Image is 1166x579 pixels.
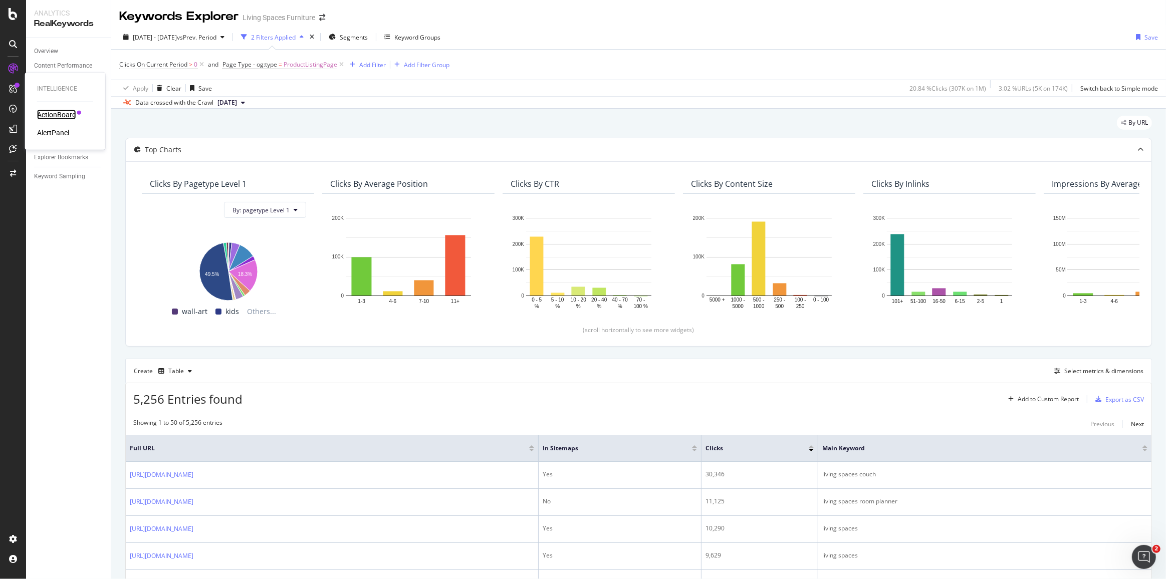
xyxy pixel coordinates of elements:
text: 4-6 [1111,299,1118,305]
span: wall-art [182,306,207,318]
div: Content Performance [34,61,92,71]
div: A chart. [871,213,1028,311]
text: 1000 [753,304,765,310]
div: 9,629 [706,551,814,560]
span: vs Prev. Period [177,33,216,42]
text: 50M [1056,267,1066,273]
span: 5,256 Entries found [133,391,243,407]
div: Overview [34,46,58,57]
div: Save [1144,33,1158,42]
span: Full URL [130,444,514,453]
div: Yes [543,551,697,560]
span: Clicks On Current Period [119,60,187,69]
span: Page Type - og:type [222,60,277,69]
div: Clicks By Average Position [330,179,428,189]
text: % [597,304,601,310]
div: legacy label [1117,116,1152,130]
div: Select metrics & dimensions [1064,367,1143,375]
text: 1 [1000,299,1003,305]
div: 3.02 % URLs ( 5K on 174K ) [999,84,1068,93]
span: In Sitemaps [543,444,677,453]
button: Save [1132,29,1158,45]
div: Next [1131,420,1144,428]
span: Others... [243,306,280,318]
div: 11,125 [706,497,814,506]
div: Switch back to Simple mode [1080,84,1158,93]
a: [URL][DOMAIN_NAME] [130,470,193,480]
text: 49.5% [205,271,219,277]
div: living spaces room planner [822,497,1147,506]
text: 5 - 10 [551,298,564,303]
div: Export as CSV [1105,395,1144,404]
span: Clicks [706,444,794,453]
text: 300K [873,215,885,221]
text: 0 [882,293,885,299]
span: By: pagetype Level 1 [232,206,290,214]
text: 5000 + [710,298,725,303]
text: 150M [1053,215,1066,221]
div: 30,346 [706,470,814,479]
text: 100 % [634,304,648,310]
div: RealKeywords [34,18,103,30]
div: A chart. [150,237,306,302]
button: Clear [153,80,181,96]
text: % [535,304,539,310]
div: Previous [1090,420,1114,428]
button: By: pagetype Level 1 [224,202,306,218]
div: No [543,497,697,506]
text: 10 - 20 [571,298,587,303]
text: 0 - 5 [532,298,542,303]
div: AlertPanel [37,128,69,138]
text: 100K [873,267,885,273]
button: Apply [119,80,148,96]
text: 100K [693,254,705,260]
text: 70 - [636,298,645,303]
div: 2 Filters Applied [251,33,296,42]
span: = [279,60,282,69]
div: A chart. [330,213,487,311]
a: [URL][DOMAIN_NAME] [130,497,193,507]
button: Keyword Groups [380,29,444,45]
div: Create [134,363,196,379]
text: 101+ [892,299,903,305]
text: 16-50 [932,299,946,305]
div: 10,290 [706,524,814,533]
div: and [208,60,218,69]
div: Analytics [34,8,103,18]
text: % [618,304,622,310]
button: Add Filter [346,59,386,71]
div: Intelligence [37,85,93,93]
button: Export as CSV [1091,391,1144,407]
div: Add to Custom Report [1018,396,1079,402]
text: 5000 [733,304,744,310]
button: Add to Custom Report [1004,391,1079,407]
div: Living Spaces Furniture [243,13,315,23]
iframe: Intercom live chat [1132,545,1156,569]
text: 1000 - [731,298,745,303]
div: Yes [543,524,697,533]
button: Switch back to Simple mode [1076,80,1158,96]
span: 2025 Sep. 5th [217,98,237,107]
button: Save [186,80,212,96]
text: 100K [332,254,344,260]
text: 1-3 [358,299,365,305]
div: Save [198,84,212,93]
text: 0 [1063,293,1066,299]
text: 200K [693,215,705,221]
text: % [576,304,581,310]
text: 0 [341,293,344,299]
text: 100 - [795,298,806,303]
text: 500 [775,304,784,310]
div: Showing 1 to 50 of 5,256 entries [133,418,222,430]
text: 2-5 [977,299,985,305]
span: [DATE] - [DATE] [133,33,177,42]
text: 4-6 [389,299,397,305]
button: [DATE] - [DATE]vsPrev. Period [119,29,228,45]
svg: A chart. [691,213,847,311]
span: By URL [1128,120,1148,126]
button: Add Filter Group [390,59,449,71]
text: 0 - 100 [813,298,829,303]
span: ProductListingPage [284,58,337,72]
button: 2 Filters Applied [237,29,308,45]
